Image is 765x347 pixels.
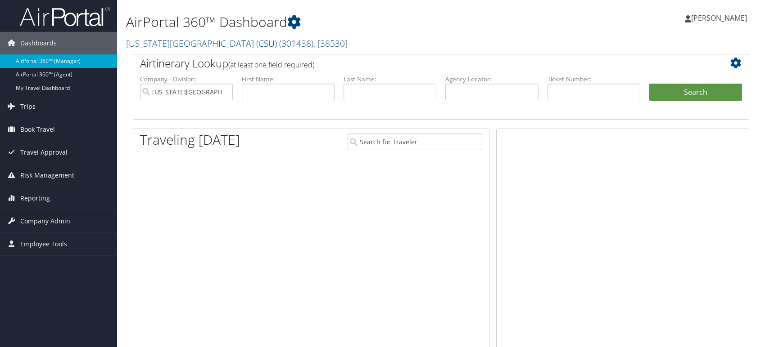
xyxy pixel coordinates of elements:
img: airportal-logo.png [20,6,110,27]
label: Last Name: [344,75,436,84]
input: Search for Traveler [348,133,482,150]
h1: AirPortal 360™ Dashboard [126,13,546,31]
span: Company Admin [20,210,70,232]
h2: Airtinerary Lookup [140,56,691,71]
span: , [ 38530 ] [313,37,348,49]
span: Risk Management [20,164,74,187]
span: Travel Approval [20,141,68,164]
span: Book Travel [20,118,55,141]
span: [PERSON_NAME] [691,13,747,23]
span: ( 301438 ) [279,37,313,49]
label: Agency Locator: [445,75,538,84]
a: [PERSON_NAME] [685,4,756,31]
label: Company - Division: [140,75,233,84]
span: Reporting [20,187,50,209]
span: Trips [20,95,36,118]
label: Ticket Number: [548,75,640,84]
span: Dashboards [20,32,57,54]
a: [US_STATE][GEOGRAPHIC_DATA] (CSU) [126,37,348,49]
button: Search [649,84,742,102]
span: (at least one field required) [228,60,314,70]
label: First Name: [242,75,335,84]
span: Employee Tools [20,233,67,255]
h1: Traveling [DATE] [140,130,240,149]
